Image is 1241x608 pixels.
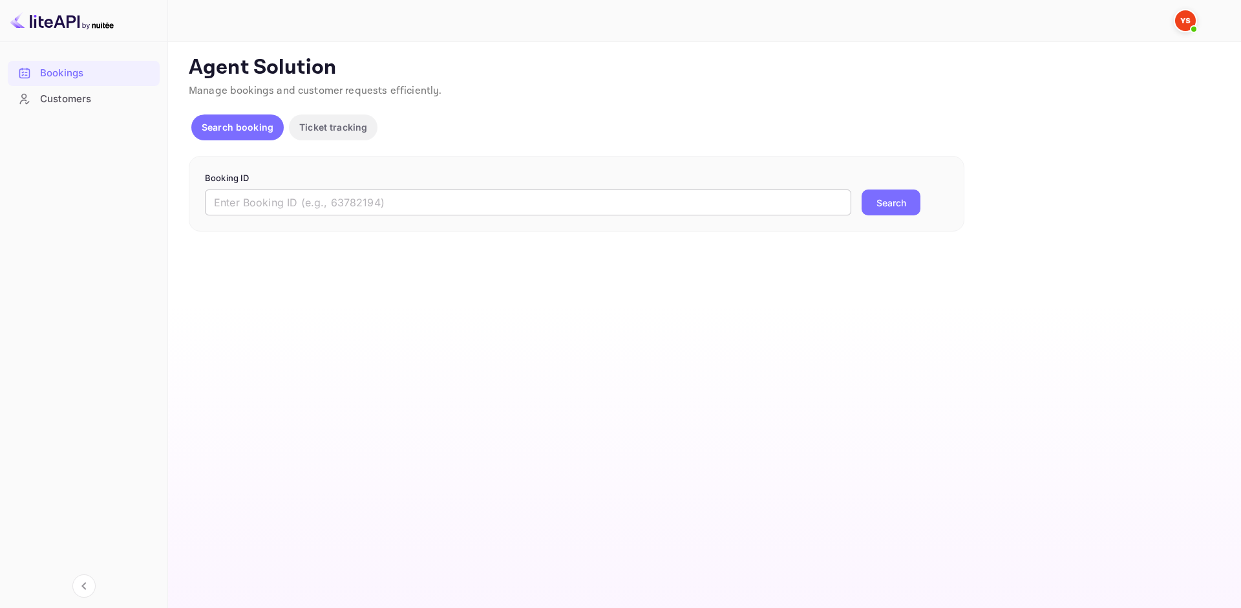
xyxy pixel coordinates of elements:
div: Customers [40,92,153,107]
p: Ticket tracking [299,120,367,134]
a: Bookings [8,61,160,85]
input: Enter Booking ID (e.g., 63782194) [205,190,851,215]
div: Bookings [40,66,153,81]
span: Manage bookings and customer requests efficiently. [189,84,442,98]
div: Customers [8,87,160,112]
p: Booking ID [205,172,948,185]
img: Yandex Support [1175,10,1196,31]
p: Search booking [202,120,273,134]
button: Collapse navigation [72,574,96,598]
p: Agent Solution [189,55,1218,81]
a: Customers [8,87,160,111]
img: LiteAPI logo [10,10,114,31]
button: Search [862,190,920,215]
div: Bookings [8,61,160,86]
